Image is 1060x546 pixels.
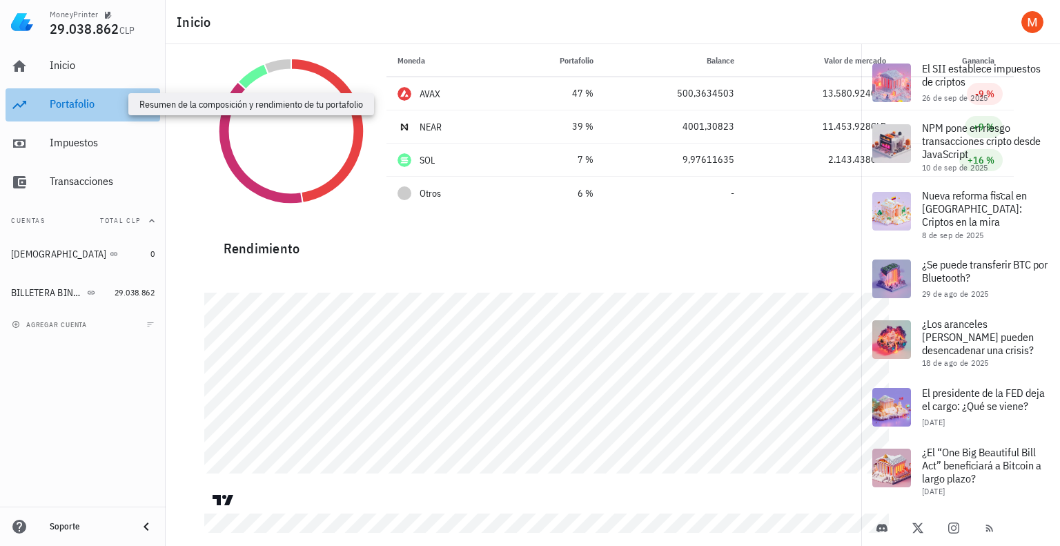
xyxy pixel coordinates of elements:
[616,153,734,167] div: 9,97611635
[6,276,160,309] a: BILLETERA BINANCE 29.038.862
[150,248,155,259] span: 0
[745,44,897,77] th: Valor de mercado
[177,11,217,33] h1: Inicio
[861,52,1060,113] a: El SII establece impuestos de criptos 26 de sep de 2025
[922,445,1041,485] span: ¿El “One Big Beautiful Bill Act” beneficiará a Bitcoin a largo plazo?
[6,50,160,83] a: Inicio
[616,119,734,134] div: 4001,30823
[100,216,141,225] span: Total CLP
[516,153,593,167] div: 7 %
[50,136,155,149] div: Impuestos
[6,237,160,271] a: [DEMOGRAPHIC_DATA] 0
[397,153,411,167] div: SOL-icon
[823,120,871,133] span: 11.453.928
[861,377,1060,438] a: El presidente de la FED deja el cargo: ¿Qué se viene? [DATE]
[922,386,1045,413] span: El presidente de la FED deja el cargo: ¿Qué se viene?
[386,44,505,77] th: Moneda
[6,166,160,199] a: Transacciones
[211,494,235,507] a: Charting by TradingView
[861,248,1060,309] a: ¿Se puede transferir BTC por Bluetooth? 29 de ago de 2025
[119,24,135,37] span: CLP
[115,287,155,298] span: 29.038.862
[861,113,1060,181] a: NPM pone en riesgo transacciones cripto desde JavaScript 10 de sep de 2025
[922,61,1041,88] span: El SII establece impuestos de criptos
[922,188,1027,228] span: Nueva reforma fiscal en [GEOGRAPHIC_DATA]: Criptos en la mira
[516,86,593,101] div: 47 %
[6,204,160,237] button: CuentasTotal CLP
[50,59,155,72] div: Inicio
[420,153,435,167] div: SOL
[516,119,593,134] div: 39 %
[731,187,734,199] span: -
[50,19,119,38] span: 29.038.862
[420,186,441,201] span: Otros
[861,309,1060,377] a: ¿Los aranceles [PERSON_NAME] pueden desencadenar una crisis? 18 de ago de 2025
[11,248,107,260] div: [DEMOGRAPHIC_DATA]
[922,317,1034,357] span: ¿Los aranceles [PERSON_NAME] pueden desencadenar una crisis?
[861,438,1060,505] a: ¿El “One Big Beautiful Bill Act” beneficiará a Bitcoin a largo plazo? [DATE]
[922,358,989,368] span: 18 de ago de 2025
[823,87,871,99] span: 13.580.924
[922,230,983,240] span: 8 de sep de 2025
[50,97,155,110] div: Portafolio
[922,92,988,103] span: 26 de sep de 2025
[922,162,988,173] span: 10 de sep de 2025
[8,318,93,331] button: agregar cuenta
[397,87,411,101] div: AVAX-icon
[505,44,605,77] th: Portafolio
[11,287,84,299] div: BILLETERA BINANCE
[420,120,442,134] div: NEAR
[420,87,441,101] div: AVAX
[50,521,127,532] div: Soporte
[861,181,1060,248] a: Nueva reforma fiscal en [GEOGRAPHIC_DATA]: Criptos en la mira 8 de sep de 2025
[213,226,1014,260] div: Rendimiento
[605,44,745,77] th: Balance
[922,417,945,427] span: [DATE]
[6,88,160,121] a: Portafolio
[397,120,411,134] div: NEAR-icon
[6,127,160,160] a: Impuestos
[516,186,593,201] div: 6 %
[50,9,99,20] div: MoneyPrinter
[50,175,155,188] div: Transacciones
[828,153,871,166] span: 2.143.438
[616,86,734,101] div: 500,3634503
[922,486,945,496] span: [DATE]
[922,257,1048,284] span: ¿Se puede transferir BTC por Bluetooth?
[922,289,989,299] span: 29 de ago de 2025
[11,11,33,33] img: LedgiFi
[1021,11,1043,33] div: avatar
[922,121,1041,161] span: NPM pone en riesgo transacciones cripto desde JavaScript
[14,320,87,329] span: agregar cuenta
